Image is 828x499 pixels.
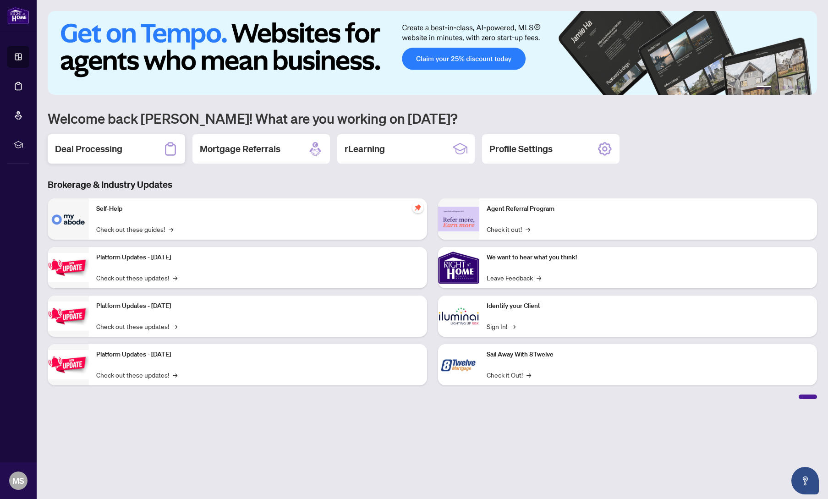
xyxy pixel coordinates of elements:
a: Check out these updates!→ [96,370,177,380]
p: Agent Referral Program [487,204,810,214]
a: Check it Out!→ [487,370,531,380]
p: Self-Help [96,204,420,214]
p: Platform Updates - [DATE] [96,301,420,311]
img: Self-Help [48,198,89,240]
span: → [511,321,515,331]
img: Platform Updates - June 23, 2025 [48,350,89,379]
img: Identify your Client [438,296,479,337]
button: 3 [782,86,786,89]
h3: Brokerage & Industry Updates [48,178,817,191]
p: We want to hear what you think! [487,252,810,263]
span: → [537,273,541,283]
button: 4 [790,86,793,89]
span: MS [12,474,24,487]
span: → [173,370,177,380]
span: → [526,224,530,234]
button: 1 [757,86,771,89]
img: We want to hear what you think! [438,247,479,288]
button: Open asap [791,467,819,494]
img: logo [7,7,29,24]
a: Sign In!→ [487,321,515,331]
h1: Welcome back [PERSON_NAME]! What are you working on [DATE]? [48,110,817,127]
a: Check out these updates!→ [96,273,177,283]
span: pushpin [412,202,423,213]
p: Platform Updates - [DATE] [96,252,420,263]
button: 6 [804,86,808,89]
a: Check it out!→ [487,224,530,234]
img: Agent Referral Program [438,207,479,232]
img: Platform Updates - July 8, 2025 [48,302,89,330]
p: Sail Away With 8Twelve [487,350,810,360]
h2: Deal Processing [55,143,122,155]
img: Platform Updates - July 21, 2025 [48,253,89,282]
button: 5 [797,86,801,89]
h2: Profile Settings [489,143,553,155]
h2: rLearning [345,143,385,155]
span: → [169,224,173,234]
span: → [173,321,177,331]
p: Platform Updates - [DATE] [96,350,420,360]
span: → [173,273,177,283]
a: Leave Feedback→ [487,273,541,283]
img: Sail Away With 8Twelve [438,344,479,385]
span: → [526,370,531,380]
a: Check out these updates!→ [96,321,177,331]
p: Identify your Client [487,301,810,311]
h2: Mortgage Referrals [200,143,280,155]
button: 2 [775,86,779,89]
img: Slide 0 [48,11,817,95]
a: Check out these guides!→ [96,224,173,234]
